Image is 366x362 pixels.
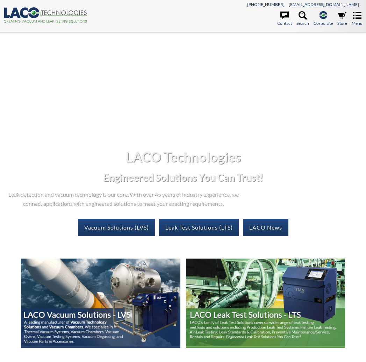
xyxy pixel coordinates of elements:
[78,219,155,236] a: Vacuum Solutions (LVS)
[247,2,285,7] a: [PHONE_NUMBER]
[352,11,363,27] a: Menu
[289,2,359,7] a: [EMAIL_ADDRESS][DOMAIN_NAME]
[243,219,288,236] a: LACO News
[6,148,360,165] h1: LACO Technologies
[186,259,345,348] img: LACO-Leak-Test-Solutions_automotive.jpg
[314,20,333,27] span: Corporate
[6,189,240,207] p: Leak detection and vacuum technology is our core. With over 45 years of industry experience, we c...
[159,219,239,236] a: Leak Test Solutions (LTS)
[277,11,292,27] a: Contact
[296,11,309,27] a: Search
[337,11,347,27] a: Store
[6,171,360,184] h2: Engineered Solutions You Can Trust!
[21,259,180,348] img: LACO-Vacuum-Solutions-space2.jpg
